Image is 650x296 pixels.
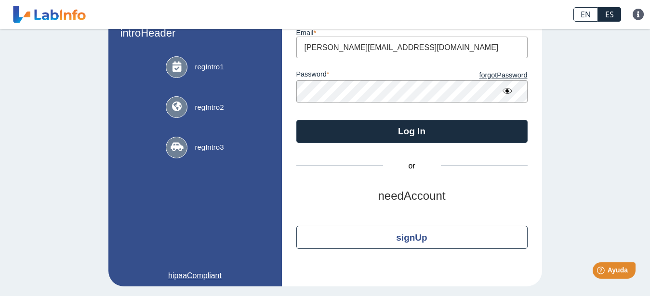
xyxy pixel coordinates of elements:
[573,7,598,22] a: EN
[296,70,412,81] label: password
[564,258,639,285] iframe: Help widget launcher
[120,27,270,39] h3: introHeader
[598,7,621,22] a: ES
[412,70,528,81] a: forgotPassword
[120,270,270,282] a: hipaaCompliant
[195,102,224,113] span: regIntro2
[296,29,528,37] label: email
[195,142,224,153] span: regIntro3
[195,62,224,73] span: regIntro1
[296,189,528,203] h2: needAccount
[383,160,441,172] span: or
[296,120,528,143] button: Log In
[296,226,528,249] button: signUp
